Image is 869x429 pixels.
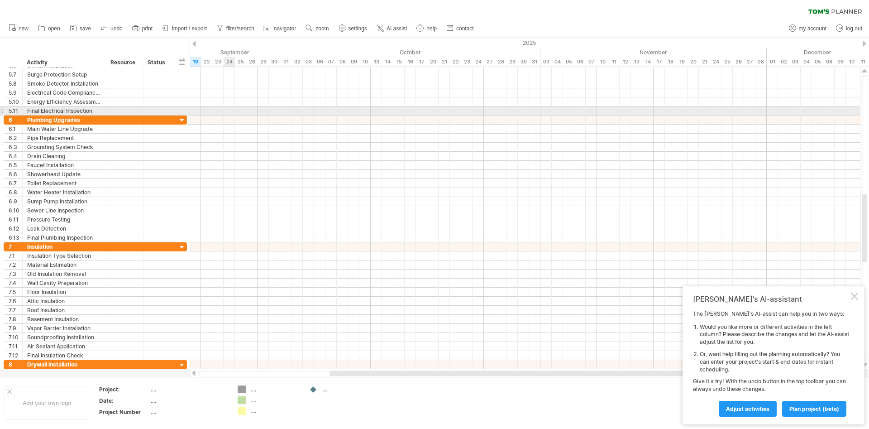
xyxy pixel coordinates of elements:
[214,23,257,34] a: filter/search
[9,288,22,296] div: 7.5
[484,57,495,67] div: Monday, 27 October 2025
[586,57,597,67] div: Friday, 7 November 2025
[700,323,849,346] li: Would you like more or different activities in the left column? Please describe the changes and l...
[767,57,778,67] div: Monday, 1 December 2025
[303,23,331,34] a: zoom
[631,57,642,67] div: Thursday, 13 November 2025
[9,297,22,305] div: 7.6
[27,152,101,160] div: Drain Cleaning
[444,23,477,34] a: contact
[835,57,846,67] div: Tuesday, 9 December 2025
[258,57,269,67] div: Monday, 29 September 2025
[9,251,22,260] div: 7.1
[6,23,31,34] a: new
[456,25,474,32] span: contact
[374,23,410,34] a: AI assist
[303,57,314,67] div: Friday, 3 October 2025
[67,23,94,34] a: save
[99,397,149,405] div: Date:
[27,97,101,106] div: Energy Efficiency Assessment
[9,315,22,323] div: 7.8
[251,396,300,404] div: ....
[744,57,755,67] div: Thursday, 27 November 2025
[314,57,325,67] div: Monday, 6 October 2025
[322,386,372,393] div: ....
[27,215,101,224] div: Pressure Testing
[461,57,473,67] div: Thursday, 23 October 2025
[27,360,101,369] div: Drywall Installation
[27,279,101,287] div: Wall Cavity Preparation
[337,57,348,67] div: Wednesday, 8 October 2025
[506,57,518,67] div: Wednesday, 29 October 2025
[9,206,22,215] div: 6.10
[688,57,699,67] div: Thursday, 20 November 2025
[620,57,631,67] div: Wednesday, 12 November 2025
[99,386,149,393] div: Project:
[27,288,101,296] div: Floor Insulation
[9,260,22,269] div: 7.2
[349,25,367,32] span: settings
[27,224,101,233] div: Leak Detection
[9,197,22,206] div: 6.9
[269,57,280,67] div: Tuesday, 30 September 2025
[450,57,461,67] div: Wednesday, 22 October 2025
[778,57,789,67] div: Tuesday, 2 December 2025
[9,97,22,106] div: 5.10
[574,57,586,67] div: Thursday, 6 November 2025
[823,57,835,67] div: Monday, 8 December 2025
[27,333,101,342] div: Soundproofing Installation
[291,57,303,67] div: Thursday, 2 October 2025
[27,242,101,251] div: Insulation
[393,57,405,67] div: Wednesday, 15 October 2025
[27,260,101,269] div: Material Estimation
[721,57,733,67] div: Tuesday, 25 November 2025
[405,57,416,67] div: Thursday, 16 October 2025
[414,23,439,34] a: help
[148,58,167,67] div: Status
[99,408,149,416] div: Project Number
[212,57,224,67] div: Tuesday, 23 September 2025
[540,48,767,57] div: November 2025
[755,57,767,67] div: Friday, 28 November 2025
[726,405,769,412] span: Adjust activities
[27,179,101,188] div: Toilet Replacement
[262,23,299,34] a: navigator
[9,134,22,142] div: 6.2
[654,57,665,67] div: Monday, 17 November 2025
[540,57,552,67] div: Monday, 3 November 2025
[27,206,101,215] div: Sewer Line Inspection
[416,57,427,67] div: Friday, 17 October 2025
[27,342,101,351] div: Air Sealant Application
[9,152,22,160] div: 6.4
[27,134,101,142] div: Pipe Replacement
[27,143,101,151] div: Grounding System Check
[5,386,89,420] div: Add your own logo
[642,57,654,67] div: Friday, 14 November 2025
[787,23,829,34] a: my account
[9,351,22,360] div: 7.12
[9,170,22,178] div: 6.6
[495,57,506,67] div: Tuesday, 28 October 2025
[27,324,101,333] div: Vapor Barrier Installation
[710,57,721,67] div: Monday, 24 November 2025
[280,48,540,57] div: October 2025
[27,306,101,314] div: Roof Insulation
[27,233,101,242] div: Final Plumbing Inspection
[27,70,101,79] div: Surge Protection Setup
[151,386,227,393] div: ....
[336,23,370,34] a: settings
[246,57,258,67] div: Friday, 26 September 2025
[224,57,235,67] div: Wednesday, 24 September 2025
[9,188,22,197] div: 6.8
[27,88,101,97] div: Electrical Code Compliance Check
[9,106,22,115] div: 5.11
[439,57,450,67] div: Tuesday, 21 October 2025
[27,297,101,305] div: Attic Insulation
[48,25,60,32] span: open
[9,270,22,278] div: 7.3
[27,315,101,323] div: Basement Insulation
[9,324,22,333] div: 7.9
[846,57,857,67] div: Wednesday, 10 December 2025
[130,23,155,34] a: print
[789,57,801,67] div: Wednesday, 3 December 2025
